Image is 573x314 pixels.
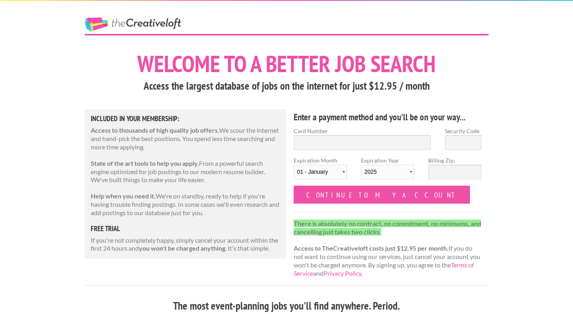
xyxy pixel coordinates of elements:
[361,165,414,179] select: Expiration Year
[445,127,481,135] label: Security Code
[294,220,482,278] p: If you do not want to continue using our services, just cancel your account you won't be charged ...
[294,244,448,252] strong: Access to TheCreativeloft costs just $12.95 per month.
[361,156,414,186] label: Expiration Year
[294,111,482,124] h4: Enter a payment method and you'll be on your way...
[294,165,347,179] select: Expiration Month
[85,52,489,75] h1: Welcome to a better job search
[91,126,281,151] p: We scour the internet and hand-pick the best positions. You spend less time searching and more ti...
[85,298,489,314] h3: The most event-planning jobs you'll find anywhere. Period.
[91,236,281,253] p: If you're not completely happy, simply cancel your account within the first 24 hours and . It's t...
[91,225,281,232] h5: free trial
[91,159,281,184] p: From a powerful search engine optimized for job postings to our modern resume builder. We've buil...
[294,261,474,277] a: Terms of Service
[294,127,431,135] label: Card Number
[139,244,225,252] strong: you won't be charged anything
[91,192,281,217] p: We're on standby, ready to help if you're having trouble finding postings. In some cases we'll ev...
[85,18,181,32] a: The Creative Loft
[91,115,281,122] h5: Included in Your Membership:
[85,78,489,94] h3: Access the largest database of jobs on the internet for just $12.95 / month
[294,220,481,235] strong: There is absolutely no contract, no commitment, no minimums, and cancelling just takes two clicks.
[294,156,347,186] label: Expiration Month
[91,126,219,134] strong: Access to thousands of high quality job offers.
[91,159,199,167] strong: State of the art tools to help you apply.
[324,269,361,277] a: Privacy Policy
[91,192,156,200] strong: Help when you need it.
[294,186,470,204] input: Continue to my account
[428,156,481,165] label: Billing Zip:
